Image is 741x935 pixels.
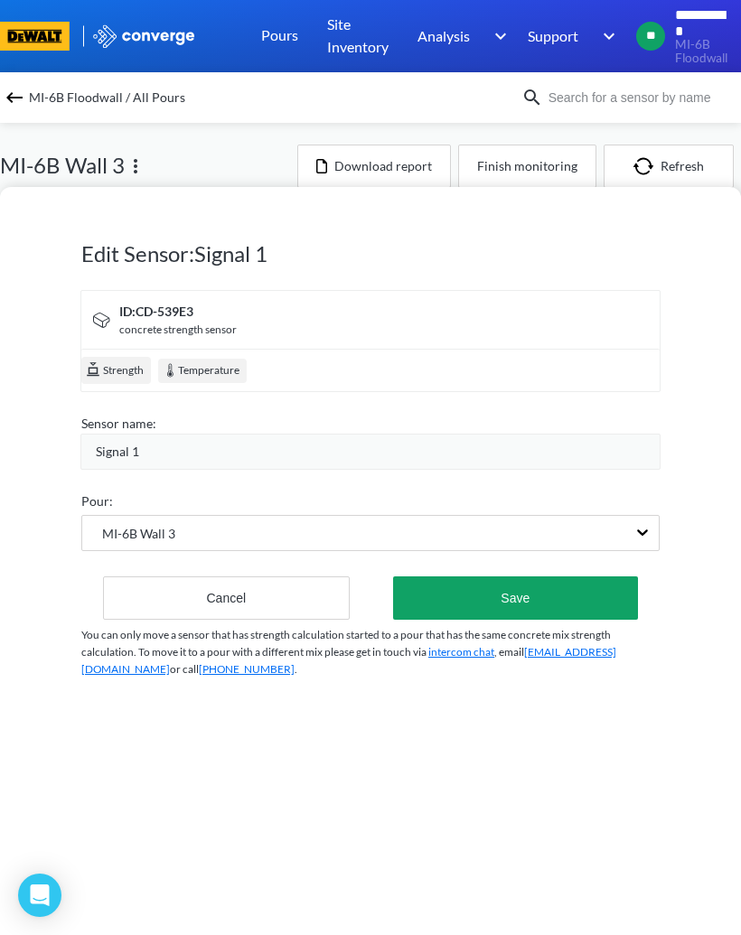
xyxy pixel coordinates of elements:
div: Open Intercom Messenger [18,874,61,917]
img: backspace.svg [4,87,25,108]
h1: Edit Sensor: Signal 1 [81,239,660,268]
input: Search for a sensor by name [543,88,737,108]
span: MI-6B Wall 3 [82,524,175,544]
button: Save [393,576,638,620]
img: signal-icon.svg [90,309,112,331]
img: temperature.svg [162,362,178,379]
img: cube.svg [85,360,101,377]
div: Temperature [158,359,247,383]
img: icon-search.svg [521,87,543,108]
img: downArrow.svg [591,25,620,47]
span: Strength [101,362,144,380]
div: Pour: [81,491,660,511]
span: Analysis [417,24,470,47]
div: ID: CD-539E3 [119,302,237,322]
a: [PHONE_NUMBER] [199,662,295,676]
span: MI-6B Floodwall [675,38,727,65]
div: Sensor name: [81,414,660,434]
p: You can only move a sensor that has strength calculation started to a pour that has the same conc... [81,627,660,678]
img: logo_ewhite.svg [91,24,196,48]
div: concrete strength sensor [119,322,237,339]
span: MI-6B Floodwall / All Pours [29,85,185,110]
a: intercom chat [428,645,494,659]
span: Support [528,24,578,47]
span: Signal 1 [96,442,139,462]
img: downArrow.svg [483,25,511,47]
button: Cancel [103,576,350,620]
a: [EMAIL_ADDRESS][DOMAIN_NAME] [81,645,616,676]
